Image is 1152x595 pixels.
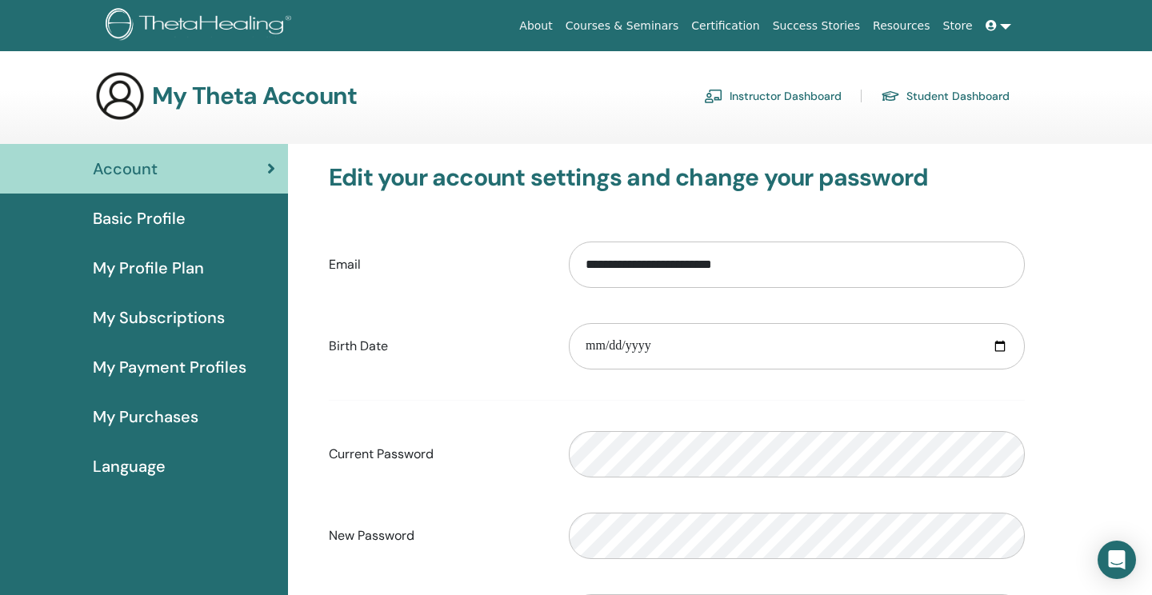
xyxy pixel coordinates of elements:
[317,521,557,551] label: New Password
[93,157,158,181] span: Account
[937,11,979,41] a: Store
[329,163,1025,192] h3: Edit your account settings and change your password
[1098,541,1136,579] div: Open Intercom Messenger
[93,405,198,429] span: My Purchases
[559,11,686,41] a: Courses & Seminars
[152,82,357,110] h3: My Theta Account
[704,83,842,109] a: Instructor Dashboard
[704,89,723,103] img: chalkboard-teacher.svg
[513,11,558,41] a: About
[93,256,204,280] span: My Profile Plan
[93,355,246,379] span: My Payment Profiles
[94,70,146,122] img: generic-user-icon.jpg
[881,83,1010,109] a: Student Dashboard
[93,454,166,478] span: Language
[766,11,866,41] a: Success Stories
[866,11,937,41] a: Resources
[93,305,225,329] span: My Subscriptions
[93,206,186,230] span: Basic Profile
[317,250,557,280] label: Email
[106,8,297,44] img: logo.png
[685,11,766,41] a: Certification
[317,439,557,469] label: Current Password
[317,331,557,361] label: Birth Date
[881,90,900,103] img: graduation-cap.svg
